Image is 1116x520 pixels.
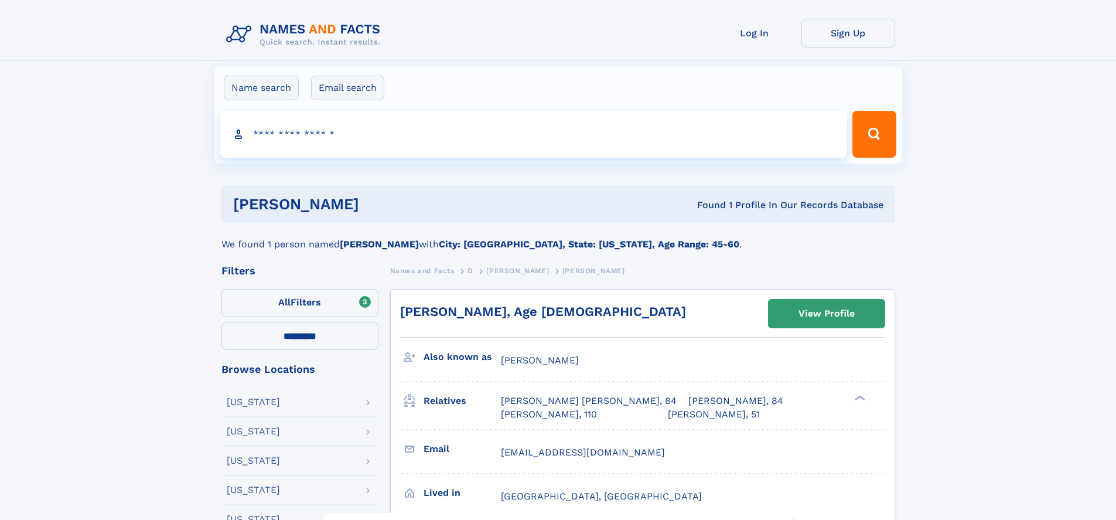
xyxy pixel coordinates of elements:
label: Filters [221,289,378,317]
a: Sign Up [801,19,895,47]
label: Email search [311,76,384,100]
a: Names and Facts [390,263,455,278]
input: search input [220,111,848,158]
h1: [PERSON_NAME] [233,197,528,212]
a: [PERSON_NAME] [486,263,549,278]
h3: Relatives [424,391,501,411]
b: [PERSON_NAME] [340,239,419,250]
h3: Lived in [424,483,501,503]
span: [PERSON_NAME] [562,267,625,275]
div: [US_STATE] [227,427,280,436]
b: City: [GEOGRAPHIC_DATA], State: [US_STATE], Age Range: 45-60 [439,239,739,250]
div: We found 1 person named with . [221,223,895,251]
span: D [467,267,473,275]
div: [US_STATE] [227,397,280,407]
a: [PERSON_NAME], Age [DEMOGRAPHIC_DATA] [400,304,686,319]
div: View Profile [798,300,855,327]
span: [PERSON_NAME] [486,267,549,275]
div: ❯ [852,395,866,402]
a: D [467,263,473,278]
span: All [278,297,291,308]
span: [GEOGRAPHIC_DATA], [GEOGRAPHIC_DATA] [501,491,702,502]
img: Logo Names and Facts [221,19,390,50]
div: Found 1 Profile In Our Records Database [528,199,883,212]
a: Log In [708,19,801,47]
h3: Email [424,439,501,459]
a: [PERSON_NAME] [PERSON_NAME], 84 [501,395,677,407]
div: Browse Locations [221,364,378,375]
a: [PERSON_NAME], 51 [668,408,760,421]
button: Search Button [852,111,896,158]
span: [PERSON_NAME] [501,355,579,366]
label: Name search [224,76,299,100]
a: View Profile [769,300,885,328]
div: [US_STATE] [227,456,280,465]
a: [PERSON_NAME], 84 [688,395,783,407]
span: [EMAIL_ADDRESS][DOMAIN_NAME] [501,447,665,458]
a: [PERSON_NAME], 110 [501,408,597,421]
div: Filters [221,266,378,276]
div: [US_STATE] [227,485,280,495]
h3: Also known as [424,347,501,367]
